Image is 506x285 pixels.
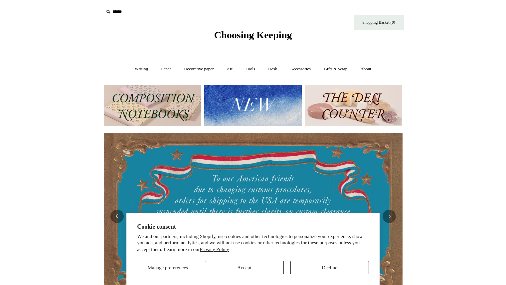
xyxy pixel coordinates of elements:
button: Next [383,210,396,223]
img: 202302 Composition ledgers.jpg__PID:69722ee6-fa44-49dd-a067-31375e5d54ec [104,85,201,126]
button: Decline [290,261,369,274]
button: Accept [205,261,283,274]
a: About [354,60,377,78]
span: Manage preferences [148,265,188,270]
a: Tools [240,60,261,78]
a: Gifts & Wrap [318,60,353,78]
a: Paper [155,60,177,78]
button: Manage preferences [137,261,198,274]
span: Choosing Keeping [214,29,292,40]
button: Previous [110,210,124,223]
img: New.jpg__PID:f73bdf93-380a-4a35-bcfe-7823039498e1 [204,85,302,126]
a: Decorative paper [178,60,220,78]
p: We and our partners, including Shopify, use cookies and other technologies to personalize your ex... [137,233,369,253]
a: Accessories [284,60,317,78]
a: Desk [262,60,283,78]
a: Art [221,60,239,78]
img: The Deli Counter [305,85,402,126]
h2: Cookie consent [137,223,369,230]
a: Privacy Policy [200,247,229,252]
a: Shopping Basket (0) [354,15,404,30]
a: Writing [129,60,154,78]
a: Choosing Keeping [214,35,292,39]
